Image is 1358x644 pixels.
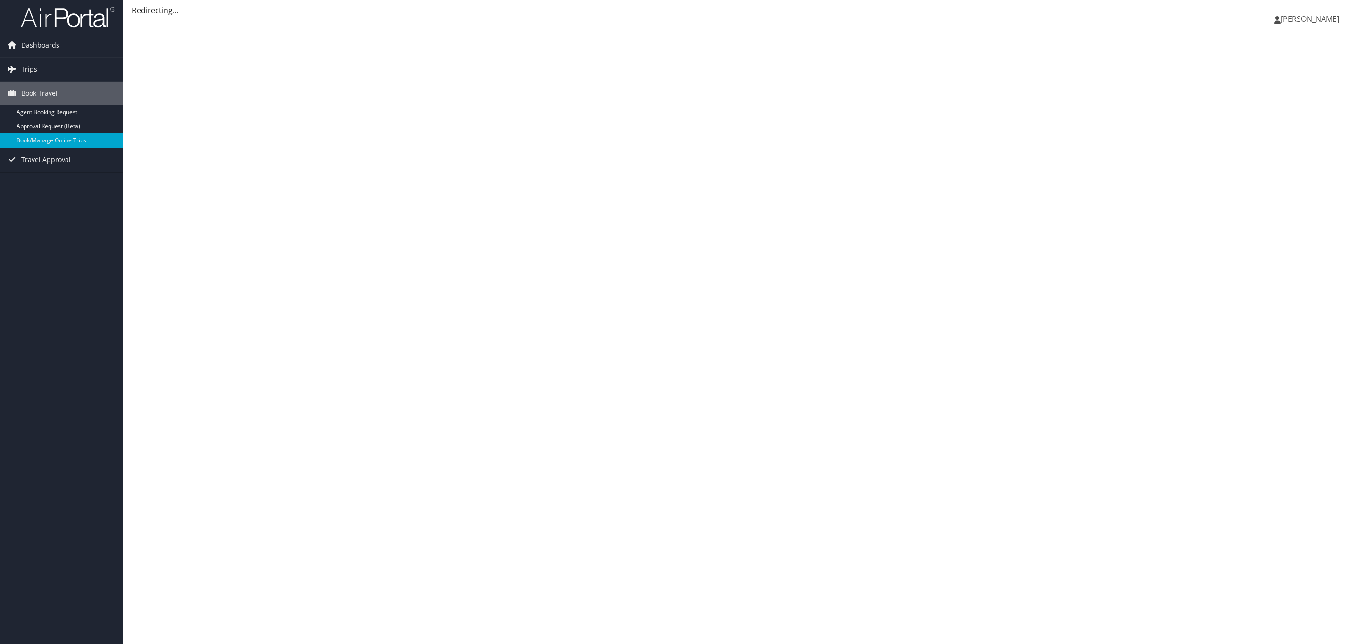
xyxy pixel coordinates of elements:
[1274,5,1349,33] a: [PERSON_NAME]
[21,33,59,57] span: Dashboards
[21,82,58,105] span: Book Travel
[1281,14,1339,24] span: [PERSON_NAME]
[21,6,115,28] img: airportal-logo.png
[21,148,71,172] span: Travel Approval
[21,58,37,81] span: Trips
[132,5,1349,16] div: Redirecting...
